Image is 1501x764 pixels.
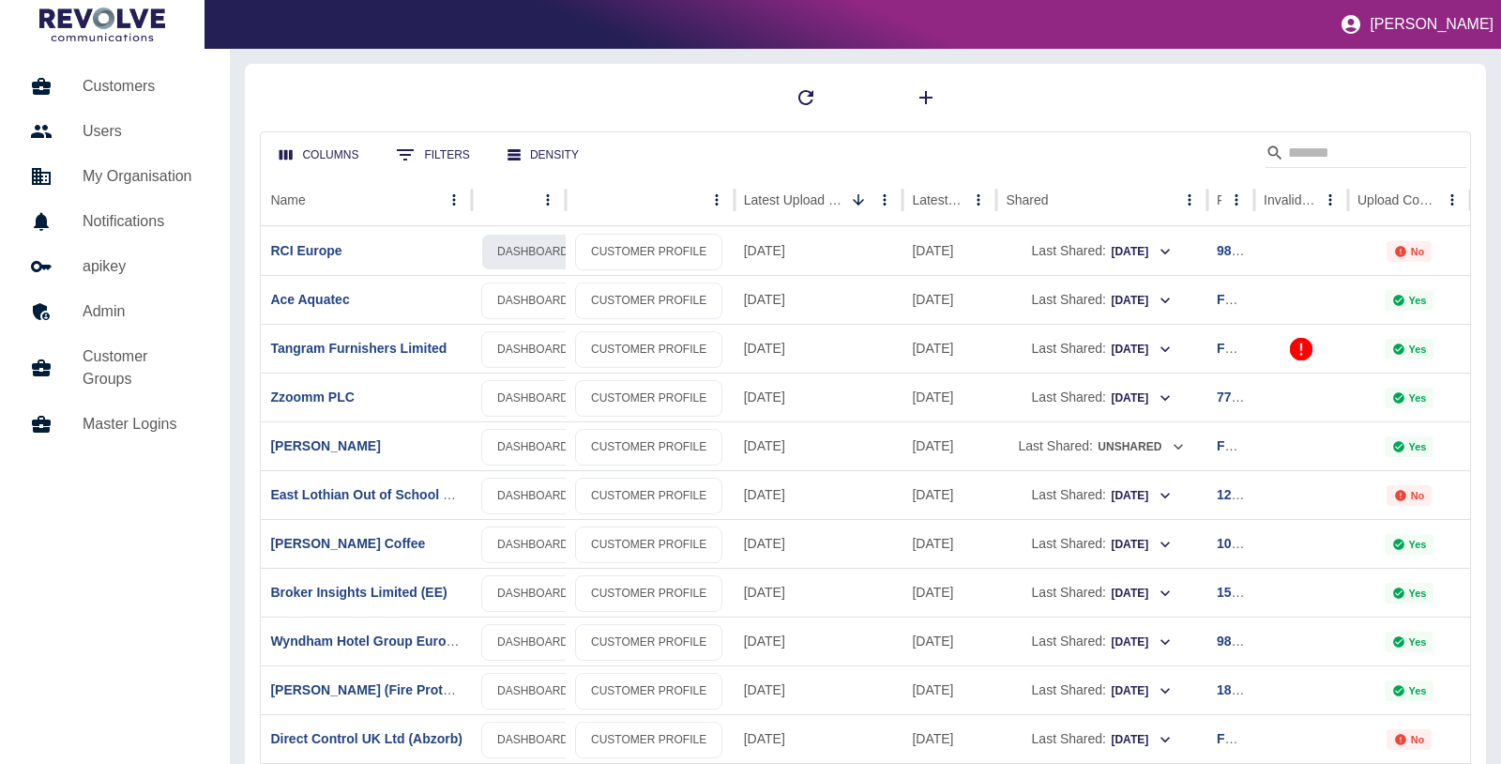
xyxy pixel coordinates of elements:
[575,380,722,417] a: CUSTOMER PROFILE
[1110,726,1173,755] button: [DATE]
[83,300,200,323] h5: Admin
[83,345,200,390] h5: Customer Groups
[1409,588,1427,599] p: Yes
[735,617,903,665] div: 05 Sep 2025
[902,519,996,568] div: 02 Sep 2025
[270,682,536,697] a: [PERSON_NAME] (Fire Protection) Limited
[902,568,996,617] div: 01 Sep 2025
[1370,16,1493,33] p: [PERSON_NAME]
[83,413,200,435] h5: Master Logins
[83,210,200,233] h5: Notifications
[481,331,584,368] a: DASHBOARD
[83,75,200,98] h5: Customers
[1317,187,1343,213] button: Invalid Creds column menu
[1110,286,1173,315] button: [DATE]
[15,334,215,402] a: Customer Groups
[270,536,425,551] a: [PERSON_NAME] Coffee
[1266,138,1466,172] div: Search
[1439,187,1465,213] button: Upload Complete column menu
[575,234,722,270] a: CUSTOMER PROFILE
[1217,487,1282,502] a: 129585595
[735,665,903,714] div: 05 Sep 2025
[1176,187,1203,213] button: Shared column menu
[265,138,373,173] button: Select columns
[270,585,447,600] a: Broker Insights Limited (EE)
[845,187,872,213] button: Sort
[1217,536,1282,551] a: 104768008
[1357,192,1437,207] div: Upload Complete
[912,192,963,207] div: Latest Usage
[1217,192,1221,207] div: Ref
[575,429,722,466] a: CUSTOMER PROFILE
[1387,729,1433,750] div: Not all required reports for this customer were uploaded for the latest usage month.
[481,283,584,319] a: DASHBOARD
[1110,237,1173,267] button: [DATE]
[1006,715,1198,763] div: Last Shared:
[735,470,903,519] div: 08 Sep 2025
[1006,569,1198,617] div: Last Shared:
[15,289,215,334] a: Admin
[575,478,722,514] a: CUSTOMER PROFILE
[1409,685,1427,696] p: Yes
[15,154,215,199] a: My Organisation
[735,373,903,421] div: 08 Sep 2025
[735,519,903,568] div: 05 Sep 2025
[1217,438,1279,453] a: FG707038
[1110,677,1173,706] button: [DATE]
[270,731,462,746] a: Direct Control UK Ltd (Abzorb)
[1387,241,1433,262] div: Not all required reports for this customer were uploaded for the latest usage month.
[270,292,349,307] a: Ace Aquatec
[481,478,584,514] a: DASHBOARD
[481,380,584,417] a: DASHBOARD
[15,244,215,289] a: apikey
[481,575,584,612] a: DASHBOARD
[735,226,903,275] div: 08 Sep 2025
[902,617,996,665] div: 04 Aug 2025
[481,624,584,661] a: DASHBOARD
[39,8,165,41] img: Logo
[744,192,844,207] div: Latest Upload Date
[83,165,200,188] h5: My Organisation
[381,136,484,174] button: Show filters
[575,624,722,661] a: CUSTOMER PROFILE
[1332,6,1501,43] button: [PERSON_NAME]
[1110,384,1173,413] button: [DATE]
[270,487,557,502] a: East Lothian Out of School Care Network (EE)
[1006,520,1198,568] div: Last Shared:
[902,275,996,324] div: 31 Aug 2025
[1006,471,1198,519] div: Last Shared:
[15,199,215,244] a: Notifications
[1110,579,1173,608] button: [DATE]
[575,575,722,612] a: CUSTOMER PROFILE
[1217,731,1279,746] a: FG707007
[1409,539,1427,550] p: Yes
[872,187,898,213] button: Latest Upload Date column menu
[735,275,903,324] div: 08 Sep 2025
[735,568,903,617] div: 05 Sep 2025
[481,429,584,466] a: DASHBOARD
[1217,682,1282,697] a: 185485789
[270,390,354,405] a: Zzoomm PLC
[1217,390,1261,405] a: 775865
[575,283,722,319] a: CUSTOMER PROFILE
[83,120,200,143] h5: Users
[1409,441,1427,452] p: Yes
[1006,276,1198,324] div: Last Shared:
[1217,585,1282,600] a: 159064897
[902,373,996,421] div: 30 Sep 2025
[704,187,730,213] button: column menu
[441,187,467,213] button: Name column menu
[270,438,380,453] a: [PERSON_NAME]
[83,255,200,278] h5: apikey
[1006,325,1198,373] div: Last Shared:
[735,324,903,373] div: 08 Sep 2025
[1409,636,1427,648] p: Yes
[1006,618,1198,665] div: Last Shared:
[1411,246,1425,257] p: No
[15,109,215,154] a: Users
[15,64,215,109] a: Customers
[15,402,215,447] a: Master Logins
[1409,295,1427,306] p: Yes
[735,714,903,763] div: 04 Sep 2025
[1411,734,1425,745] p: No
